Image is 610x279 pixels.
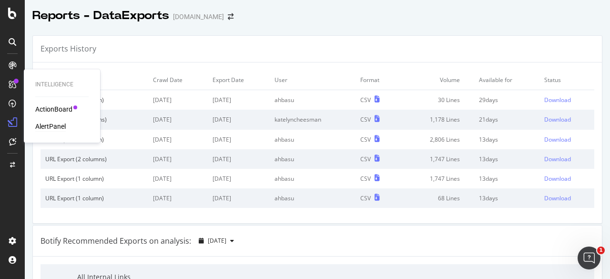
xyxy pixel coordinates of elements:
[544,115,571,124] div: Download
[35,122,66,131] a: AlertPanel
[597,247,605,254] span: 1
[544,135,571,144] div: Download
[399,130,474,149] td: 2,806 Lines
[173,12,224,21] div: [DOMAIN_NAME]
[360,194,371,202] div: CSV
[544,175,571,183] div: Download
[544,115,590,124] a: Download
[544,135,590,144] a: Download
[399,188,474,208] td: 68 Lines
[270,90,355,110] td: ahbasu
[41,43,96,54] div: Exports History
[35,104,72,114] a: ActionBoard
[544,155,571,163] div: Download
[208,149,270,169] td: [DATE]
[45,155,143,163] div: URL Export (2 columns)
[544,175,590,183] a: Download
[148,70,208,90] td: Crawl Date
[474,169,539,188] td: 13 days
[208,237,226,245] span: 2025 Sep. 3rd
[399,90,474,110] td: 30 Lines
[208,70,270,90] td: Export Date
[148,110,208,129] td: [DATE]
[208,110,270,129] td: [DATE]
[148,90,208,110] td: [DATE]
[474,70,539,90] td: Available for
[270,169,355,188] td: ahbasu
[195,233,238,248] button: [DATE]
[399,70,474,90] td: Volume
[208,169,270,188] td: [DATE]
[399,169,474,188] td: 1,747 Lines
[360,96,371,104] div: CSV
[270,130,355,149] td: ahbasu
[32,8,169,24] div: Reports - DataExports
[544,155,590,163] a: Download
[270,149,355,169] td: ahbasu
[45,175,143,183] div: URL Export (1 column)
[35,81,89,89] div: Intelligence
[360,155,371,163] div: CSV
[544,194,571,202] div: Download
[208,90,270,110] td: [DATE]
[544,194,590,202] a: Download
[148,169,208,188] td: [DATE]
[474,130,539,149] td: 13 days
[45,194,143,202] div: URL Export (1 column)
[270,70,355,90] td: User
[360,115,371,124] div: CSV
[228,13,234,20] div: arrow-right-arrow-left
[474,110,539,129] td: 21 days
[148,130,208,149] td: [DATE]
[399,110,474,129] td: 1,178 Lines
[270,188,355,208] td: ahbasu
[399,149,474,169] td: 1,747 Lines
[356,70,400,90] td: Format
[360,135,371,144] div: CSV
[41,236,191,247] div: Botify Recommended Exports on analysis:
[270,110,355,129] td: katelyncheesman
[544,96,571,104] div: Download
[539,70,595,90] td: Status
[360,175,371,183] div: CSV
[544,96,590,104] a: Download
[208,188,270,208] td: [DATE]
[578,247,600,269] iframe: Intercom live chat
[148,149,208,169] td: [DATE]
[474,149,539,169] td: 13 days
[474,188,539,208] td: 13 days
[474,90,539,110] td: 29 days
[148,188,208,208] td: [DATE]
[208,130,270,149] td: [DATE]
